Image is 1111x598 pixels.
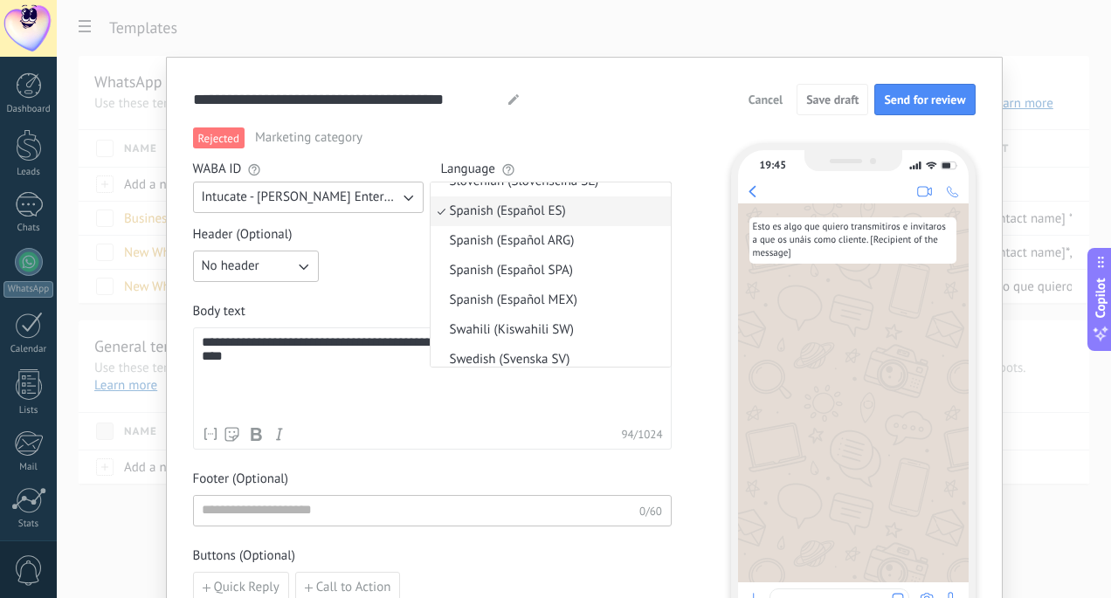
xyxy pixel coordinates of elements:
div: Stats [3,519,54,530]
div: WhatsApp [3,281,53,298]
span: Spanish (Español SPA) [450,262,573,279]
span: Header (Optional) [193,226,293,244]
button: Save draft [797,84,868,115]
span: Language [441,161,495,178]
button: Cancel [741,86,790,113]
span: Swedish (Svenska SV) [450,351,570,368]
div: Mail [3,462,54,473]
span: Save draft [806,93,859,106]
div: Leads [3,167,54,178]
span: Quick Reply [214,581,279,594]
span: Copilot [1092,278,1109,318]
div: Dashboard [3,104,54,115]
span: Buttons (Optional) [193,547,295,565]
button: Intucate - [PERSON_NAME] Enterprises 641951505409612 [193,182,424,213]
span: Spanish (Español ES) [450,203,566,220]
span: Call to Action [316,581,391,594]
button: Send for review [874,84,975,115]
div: 19:45 [760,159,786,172]
span: Marketing category [255,129,362,147]
span: Footer (Optional) [193,471,288,488]
button: No header [193,251,319,282]
span: Cancel [749,93,783,106]
span: 94 / 1024 [621,428,662,441]
span: Send for review [884,93,965,106]
span: Intucate - [PERSON_NAME] Enterprises 641951505409612 [202,189,399,206]
span: Swahili (Kiswahili SW) [450,321,574,339]
span: Esto es algo que quiero transmitiros e invitaros a que os unáis como cliente. [Recipient of the m... [753,221,953,260]
span: Rejected [193,127,245,148]
div: Chats [3,223,54,234]
span: Spanish (Español ARG) [450,232,575,250]
span: 0/60 [639,504,662,519]
span: WABA ID [193,161,242,178]
div: Calendar [3,344,54,355]
div: Lists [3,405,54,416]
span: No header [202,258,259,275]
span: Spanish (Español MEX) [450,292,577,309]
span: Body text [193,303,245,320]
